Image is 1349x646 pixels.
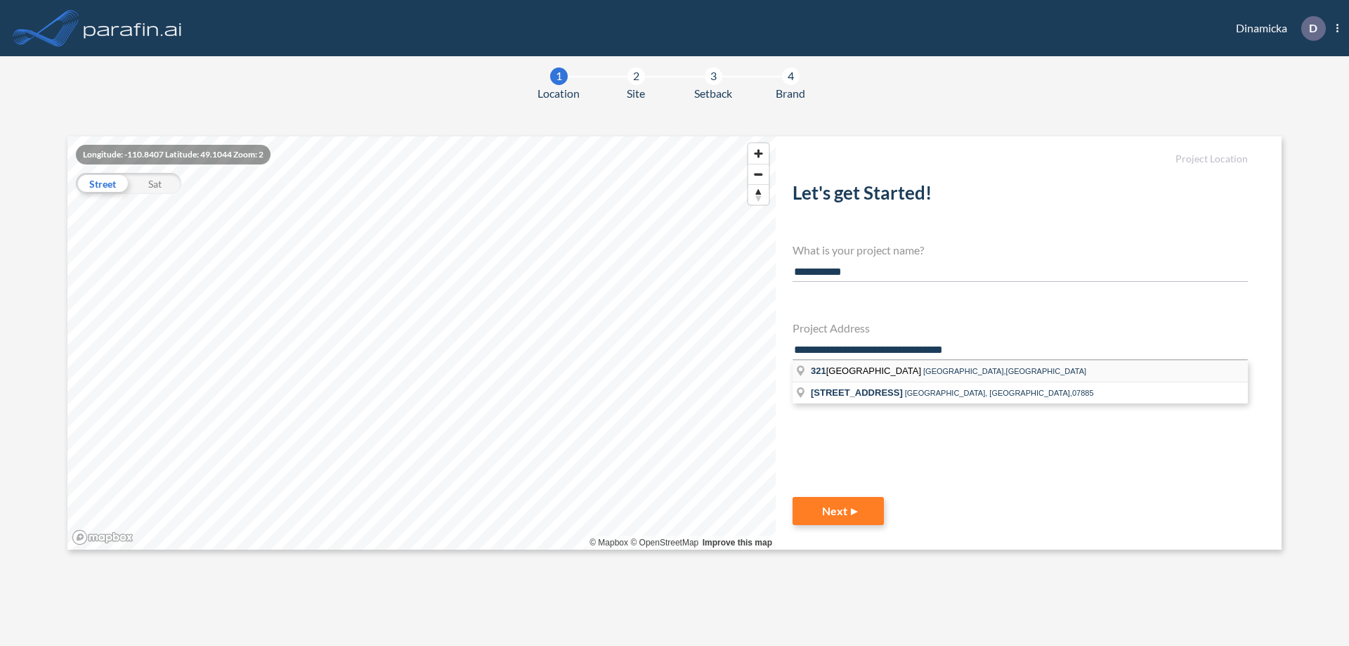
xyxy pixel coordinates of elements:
div: 2 [627,67,645,85]
span: [STREET_ADDRESS] [811,387,903,398]
div: Longitude: -110.8407 Latitude: 49.1044 Zoom: 2 [76,145,271,164]
span: Site [627,85,645,102]
a: Improve this map [703,538,772,548]
a: Mapbox [589,538,628,548]
div: Street [76,173,129,194]
span: [GEOGRAPHIC_DATA], [GEOGRAPHIC_DATA],07885 [905,389,1094,397]
canvas: Map [67,136,776,550]
span: Reset bearing to north [748,185,769,205]
p: D [1309,22,1317,34]
div: Dinamicka [1215,16,1338,41]
span: [GEOGRAPHIC_DATA],[GEOGRAPHIC_DATA] [923,367,1086,375]
span: Brand [776,85,805,102]
h4: Project Address [793,321,1248,335]
span: [GEOGRAPHIC_DATA] [811,366,923,376]
button: Next [793,497,884,525]
a: Mapbox homepage [72,529,133,545]
button: Zoom out [748,164,769,184]
span: Setback [694,85,732,102]
span: 321 [811,366,826,376]
img: logo [81,14,185,42]
div: 3 [705,67,722,85]
button: Reset bearing to north [748,184,769,205]
div: Sat [129,173,181,194]
div: 1 [550,67,568,85]
button: Zoom in [748,143,769,164]
a: OpenStreetMap [630,538,698,548]
h5: Project Location [793,153,1248,165]
h4: What is your project name? [793,243,1248,257]
span: Location [537,85,580,102]
div: 4 [782,67,800,85]
h2: Let's get Started! [793,182,1248,209]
